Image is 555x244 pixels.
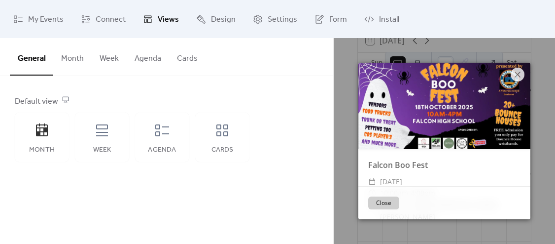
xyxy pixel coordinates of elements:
[211,12,236,27] span: Design
[145,146,179,154] div: Agenda
[92,38,127,75] button: Week
[127,38,169,75] button: Agenda
[368,197,399,209] button: Close
[136,4,186,34] a: Views
[368,160,428,170] a: Falcon Boo Fest
[96,12,126,27] span: Connect
[268,12,297,27] span: Settings
[368,176,376,188] div: ​
[189,4,243,34] a: Design
[15,96,316,108] div: Default view
[85,146,119,154] div: Week
[158,12,179,27] span: Views
[10,38,53,76] button: General
[169,38,206,75] button: Cards
[73,4,133,34] a: Connect
[379,12,399,27] span: Install
[25,146,59,154] div: Month
[28,12,64,27] span: My Events
[357,4,407,34] a: Install
[380,176,402,188] span: [DATE]
[329,12,347,27] span: Form
[6,4,71,34] a: My Events
[53,38,92,75] button: Month
[205,146,240,154] div: Cards
[245,4,305,34] a: Settings
[307,4,354,34] a: Form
